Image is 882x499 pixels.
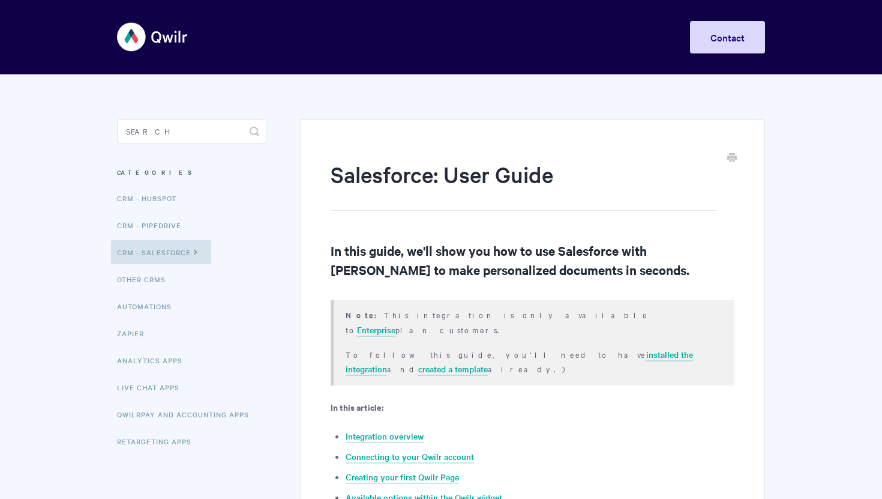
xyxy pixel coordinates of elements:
a: Integration overview [346,430,424,443]
a: CRM - Salesforce [111,240,211,264]
b: In this article: [331,401,383,413]
a: Connecting to your Qwilr account [346,450,474,464]
a: Contact [690,21,765,53]
h1: Salesforce: User Guide [331,159,716,211]
a: Other CRMs [117,267,175,291]
a: Zapier [117,321,153,345]
a: Retargeting Apps [117,429,200,453]
p: To follow this guide, you'll need to have and already.) [346,347,719,376]
a: Enterprise [357,324,395,337]
a: installed the integration [346,348,693,376]
strong: Note: [346,309,384,321]
a: Print this Article [727,152,737,165]
h3: Categories [117,162,266,183]
a: CRM - Pipedrive [117,213,190,237]
a: Live Chat Apps [117,375,188,399]
input: Search [117,119,266,144]
a: CRM - HubSpot [117,186,185,210]
a: Creating your first Qwilr Page [346,471,459,484]
a: created a template [418,363,488,376]
a: Analytics Apps [117,348,191,372]
h2: In this guide, we'll show you how to use Salesforce with [PERSON_NAME] to make personalized docum... [331,241,734,279]
img: Qwilr Help Center [117,14,188,59]
p: This integration is only available to plan customers. [346,307,719,337]
a: QwilrPay and Accounting Apps [117,402,258,426]
a: Automations [117,294,181,318]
